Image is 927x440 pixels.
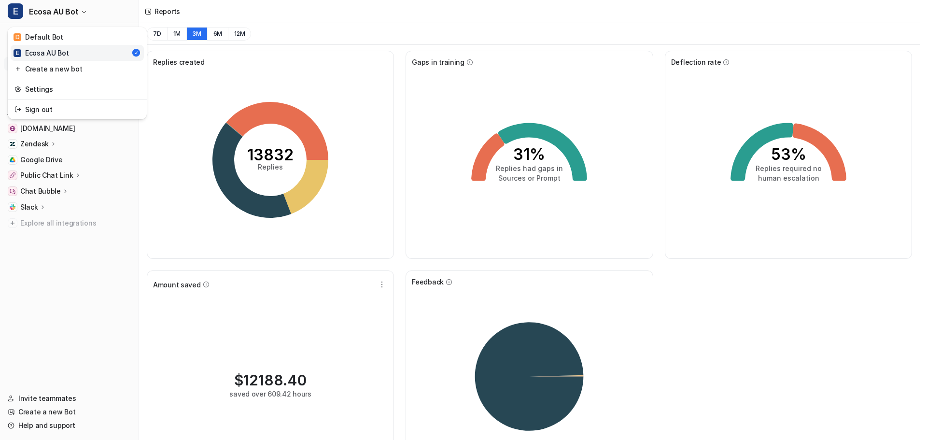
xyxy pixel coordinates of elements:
[14,64,21,74] img: reset
[14,104,21,114] img: reset
[14,32,63,42] div: Default Bot
[8,3,23,19] span: E
[11,101,144,117] a: Sign out
[11,81,144,97] a: Settings
[14,48,69,58] div: Ecosa AU Bot
[11,61,144,77] a: Create a new bot
[14,84,21,94] img: reset
[14,49,21,57] span: E
[29,5,78,18] span: Ecosa AU Bot
[14,33,21,41] span: D
[8,27,147,119] div: EEcosa AU Bot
